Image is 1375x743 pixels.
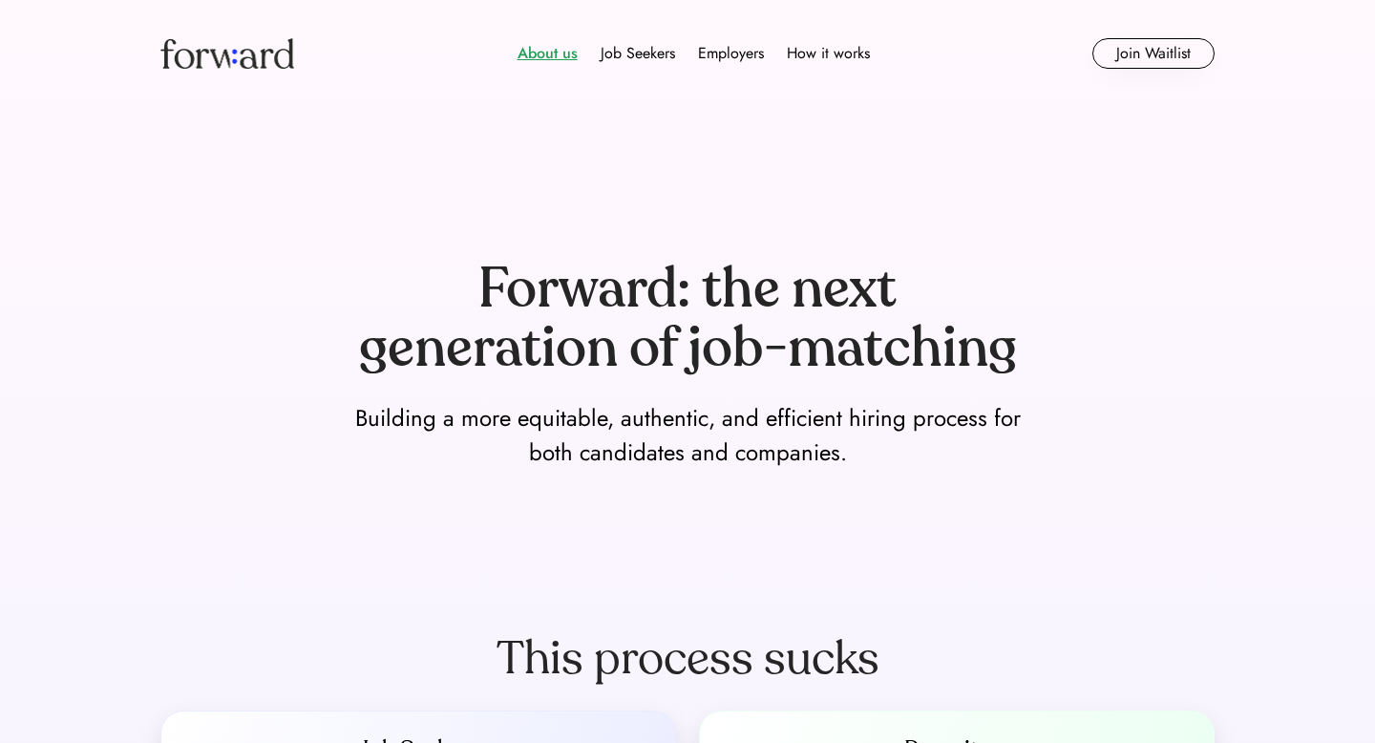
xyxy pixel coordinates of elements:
[1092,38,1215,69] button: Join Waitlist
[518,42,578,65] div: About us
[344,260,1031,377] div: Forward: the next generation of job-matching
[160,38,294,69] img: Forward logo
[497,630,879,688] div: This process sucks
[698,42,764,65] div: Employers
[344,401,1031,470] div: Building a more equitable, authentic, and efficient hiring process for both candidates and compan...
[787,42,870,65] div: How it works
[601,42,675,65] div: Job Seekers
